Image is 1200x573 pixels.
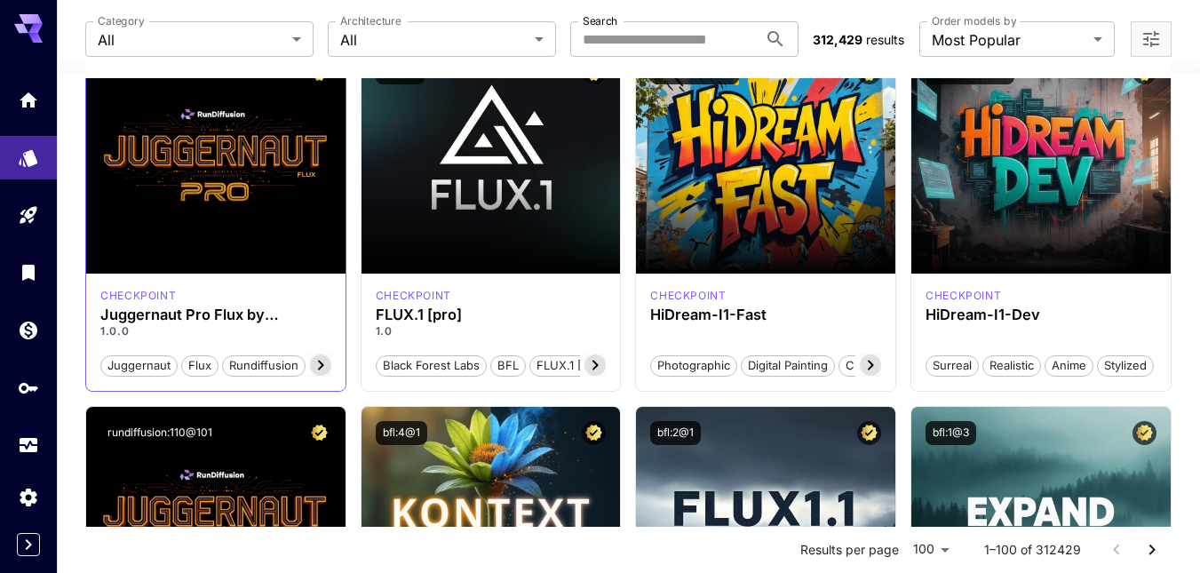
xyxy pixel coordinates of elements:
[650,354,737,377] button: Photographic
[182,357,218,375] span: flux
[926,288,1001,304] div: HiDream Dev
[530,357,611,375] span: FLUX.1 [pro]
[800,541,899,559] p: Results per page
[839,357,906,375] span: Cinematic
[98,29,285,51] span: All
[100,288,176,304] p: checkpoint
[583,13,617,28] label: Search
[307,421,331,445] button: Certified Model – Vetted for best performance and includes a commercial license.
[813,32,862,47] span: 312,429
[340,13,401,28] label: Architecture
[651,357,736,375] span: Photographic
[100,288,176,304] div: FLUX.1 D
[906,537,956,562] div: 100
[650,421,701,445] button: bfl:2@1
[376,354,487,377] button: Black Forest Labs
[18,486,39,508] div: Settings
[741,354,835,377] button: Digital Painting
[1045,357,1093,375] span: Anime
[376,288,451,304] div: fluxpro
[838,354,907,377] button: Cinematic
[650,306,881,323] h3: HiDream-I1-Fast
[376,288,451,304] p: checkpoint
[926,288,1001,304] p: checkpoint
[1045,354,1093,377] button: Anime
[582,421,606,445] button: Certified Model – Vetted for best performance and includes a commercial license.
[100,306,331,323] h3: Juggernaut Pro Flux by RunDiffusion
[17,533,40,556] button: Expand sidebar
[926,306,1156,323] h3: HiDream-I1-Dev
[1097,354,1154,377] button: Stylized
[1140,28,1162,51] button: Open more filters
[866,32,904,47] span: results
[18,261,39,283] div: Library
[490,354,526,377] button: BFL
[984,541,1081,559] p: 1–100 of 312429
[1132,421,1156,445] button: Certified Model – Vetted for best performance and includes a commercial license.
[857,421,881,445] button: Certified Model – Vetted for best performance and includes a commercial license.
[529,354,612,377] button: FLUX.1 [pro]
[223,357,305,375] span: rundiffusion
[18,89,39,111] div: Home
[181,354,219,377] button: flux
[926,357,978,375] span: Surreal
[18,377,39,399] div: API Keys
[926,354,979,377] button: Surreal
[100,323,331,339] p: 1.0.0
[742,357,834,375] span: Digital Painting
[376,306,607,323] h3: FLUX.1 [pro]
[650,288,726,304] div: HiDream Fast
[983,357,1040,375] span: Realistic
[98,13,145,28] label: Category
[376,421,427,445] button: bfl:4@1
[101,357,177,375] span: juggernaut
[376,323,607,339] p: 1.0
[1134,532,1170,568] button: Go to next page
[18,434,39,457] div: Usage
[18,319,39,341] div: Wallet
[100,421,219,445] button: rundiffusion:110@101
[222,354,306,377] button: rundiffusion
[377,357,486,375] span: Black Forest Labs
[100,354,178,377] button: juggernaut
[340,29,528,51] span: All
[926,421,976,445] button: bfl:1@3
[1098,357,1153,375] span: Stylized
[982,354,1041,377] button: Realistic
[18,141,39,163] div: Models
[491,357,525,375] span: BFL
[650,288,726,304] p: checkpoint
[932,29,1086,51] span: Most Popular
[18,204,39,227] div: Playground
[932,13,1016,28] label: Order models by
